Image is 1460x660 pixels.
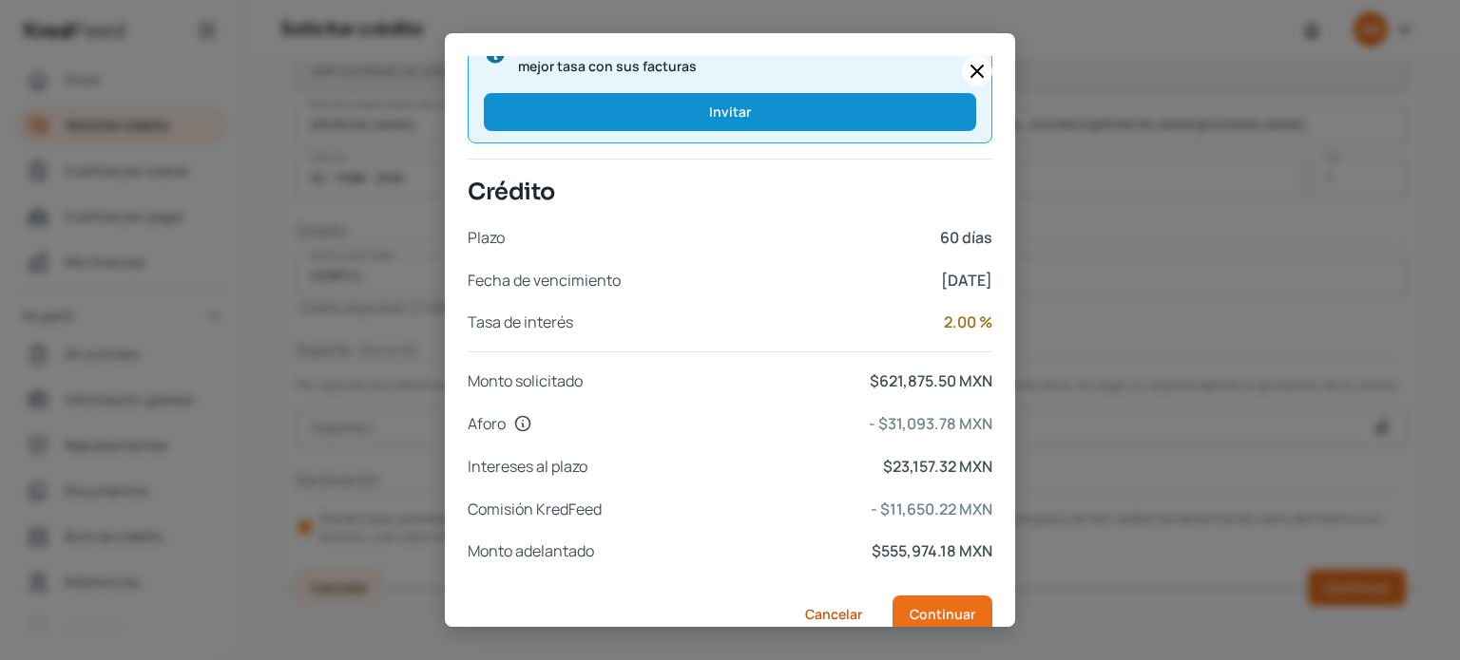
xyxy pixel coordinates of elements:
span: - $11,650.22 MXN [609,496,992,523]
span: - $31,093.78 MXN [540,410,992,438]
button: Continuar [893,595,992,633]
span: Tasa de interés [468,309,573,336]
span: Crédito [468,175,992,209]
span: Monto solicitado [468,368,583,395]
span: Aforo [468,410,506,438]
span: Comisión KredFeed [468,496,602,523]
span: 60 días [512,224,992,252]
button: Cancelar [790,595,877,633]
span: 2.00 % [581,309,992,336]
span: Intereses al plazo [468,453,587,481]
button: Invitar [484,93,976,131]
span: Cancelar [805,608,862,621]
span: [DATE] [628,267,992,294]
span: Continuar [910,608,975,621]
span: Monto adelantado [468,537,594,565]
span: $621,875.50 MXN [590,368,992,395]
span: Plazo [468,224,505,252]
span: $23,157.32 MXN [595,453,992,481]
span: $555,974.18 MXN [602,537,992,565]
span: Fecha de vencimiento [468,267,621,294]
span: Invitar [709,105,751,119]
